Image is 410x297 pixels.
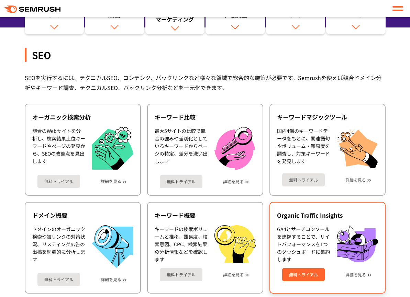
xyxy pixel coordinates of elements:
a: 詳細を見る [101,277,121,282]
a: 詳細を見る [223,272,244,277]
a: 無料トライアル [282,173,325,186]
div: SEOを実行するには、テクニカルSEO、コンテンツ、バックリンクなど様々な領域で総合的な施策が必要です。Semrushを使えば競合ドメイン分析やキーワード調査、テクニカルSEO、バックリンク分析... [25,73,386,93]
div: キーワードの検索ボリュームと推移、難易度、検索意図、CPC、検索結果の分析情報などを確認します [155,225,208,263]
div: キーワード比較 [155,113,256,121]
img: キーワードマジックツール [337,127,378,168]
img: キーワード比較 [214,127,255,170]
a: 詳細を見る [101,179,121,184]
div: Organic Traffic Insights [277,211,378,219]
div: 国内4億のキーワードデータをもとに、関連語句やボリューム・難易度を調査し、対策キーワードを発見します [277,127,330,168]
div: 最大5サイトの比較で競合の強みや差別化としているキーワードからページの特定、差分を洗い出します [155,127,208,170]
div: ドメイン概要 [32,211,133,219]
img: オーガニック検索分析 [92,127,133,170]
div: SEO [25,48,386,62]
a: 無料トライアル [37,175,80,188]
a: 無料トライアル [160,268,202,281]
a: 詳細を見る [345,272,366,277]
div: キーワードマジックツール [277,113,378,121]
a: 詳細を見る [345,178,366,182]
a: 無料トライアル [282,268,325,281]
img: ドメイン概要 [92,225,133,268]
div: 競合のWebサイトを分析し、検索結果上位キーワードやページの発見から、SEOの改善点を見出します [32,127,85,170]
div: GA4とサーチコンソールを連携することで、サイトパフォーマンスを1つのダッシュボードに集約します [277,225,330,263]
a: 無料トライアル [37,273,80,286]
div: キーワード概要 [155,211,256,219]
div: オーガニック検索分析 [32,113,133,121]
a: 無料トライアル [160,175,202,188]
div: ドメインのオーガニック検索や被リンクの対策状況、リスティング広告の出稿を網羅的に分析します [32,225,85,268]
a: 詳細を見る [223,179,244,184]
img: キーワード概要 [214,225,256,263]
img: Organic Traffic Insights [337,225,378,262]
